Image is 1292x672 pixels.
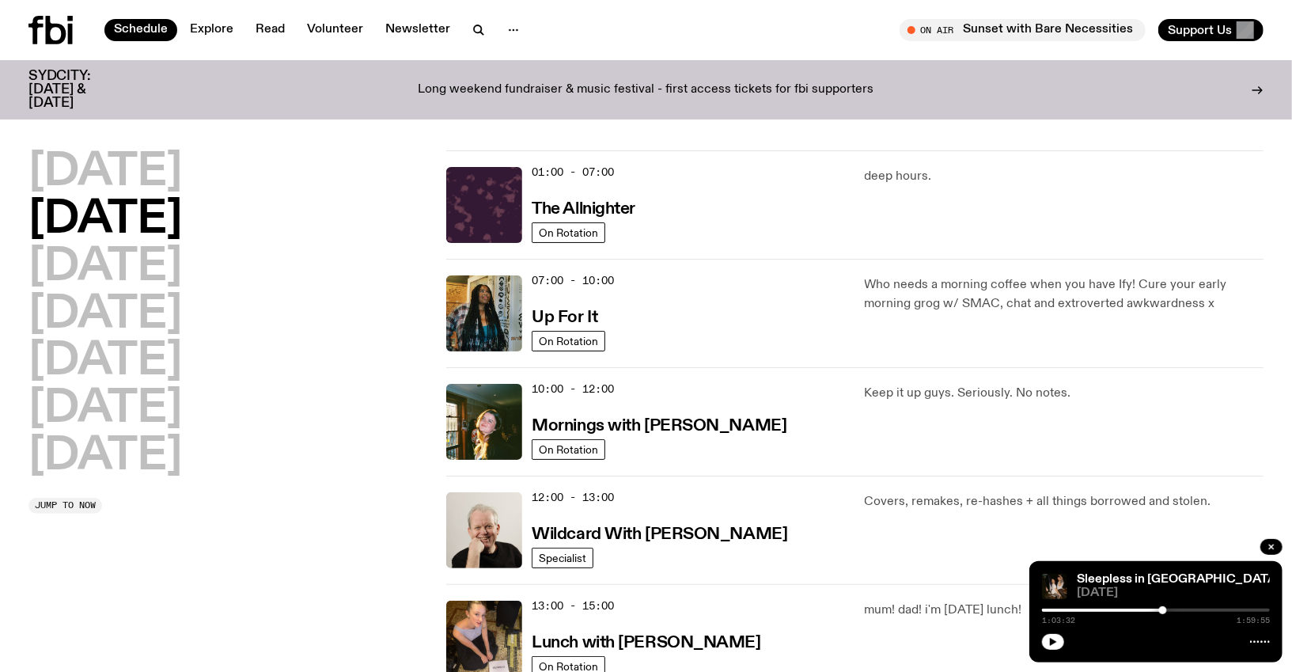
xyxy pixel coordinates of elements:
a: On Rotation [532,439,605,460]
button: [DATE] [28,245,182,290]
span: Specialist [539,552,586,564]
img: Ify - a Brown Skin girl with black braided twists, looking up to the side with her tongue stickin... [446,275,522,351]
img: Marcus Whale is on the left, bent to his knees and arching back with a gleeful look his face He i... [1042,574,1067,599]
a: Newsletter [376,19,460,41]
span: 07:00 - 10:00 [532,273,614,288]
span: 1:59:55 [1237,617,1270,625]
a: Specialist [532,548,593,568]
button: Support Us [1158,19,1264,41]
a: The Allnighter [532,198,635,218]
a: Schedule [104,19,177,41]
a: Wildcard With [PERSON_NAME] [532,523,787,543]
h3: Up For It [532,309,597,326]
a: On Rotation [532,222,605,243]
button: [DATE] [28,150,182,195]
button: [DATE] [28,387,182,431]
span: 13:00 - 15:00 [532,598,614,613]
h3: Wildcard With [PERSON_NAME] [532,526,787,543]
a: Up For It [532,306,597,326]
span: On Rotation [539,443,598,455]
span: 12:00 - 13:00 [532,490,614,505]
span: On Rotation [539,335,598,347]
span: 10:00 - 12:00 [532,382,614,397]
h3: The Allnighter [532,201,635,218]
button: [DATE] [28,340,182,384]
button: On AirSunset with Bare Necessities [900,19,1146,41]
span: 01:00 - 07:00 [532,165,614,180]
p: Long weekend fundraiser & music festival - first access tickets for fbi supporters [419,83,874,97]
span: Jump to now [35,501,96,510]
span: On Rotation [539,226,598,238]
button: [DATE] [28,435,182,479]
a: Sleepless in [GEOGRAPHIC_DATA] [1077,573,1280,586]
img: Freya smiles coyly as she poses for the image. [446,384,522,460]
span: 1:03:32 [1042,617,1075,625]
button: [DATE] [28,198,182,242]
a: Lunch with [PERSON_NAME] [532,632,760,651]
p: Keep it up guys. Seriously. No notes. [865,384,1264,403]
a: Volunteer [297,19,373,41]
span: [DATE] [1077,587,1270,599]
span: On Rotation [539,660,598,672]
a: Mornings with [PERSON_NAME] [532,415,786,435]
button: Jump to now [28,498,102,514]
h3: Mornings with [PERSON_NAME] [532,418,786,435]
p: deep hours. [865,167,1264,186]
p: mum! dad! i'm [DATE] lunch! [865,601,1264,620]
span: Support Us [1168,23,1232,37]
h3: SYDCITY: [DATE] & [DATE] [28,70,130,110]
img: Stuart is smiling charmingly, wearing a black t-shirt against a stark white background. [446,492,522,568]
p: Covers, remakes, re-hashes + all things borrowed and stolen. [865,492,1264,511]
h3: Lunch with [PERSON_NAME] [532,635,760,651]
p: Who needs a morning coffee when you have Ify! Cure your early morning grog w/ SMAC, chat and extr... [865,275,1264,313]
a: Explore [180,19,243,41]
button: [DATE] [28,293,182,337]
a: Read [246,19,294,41]
a: On Rotation [532,331,605,351]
